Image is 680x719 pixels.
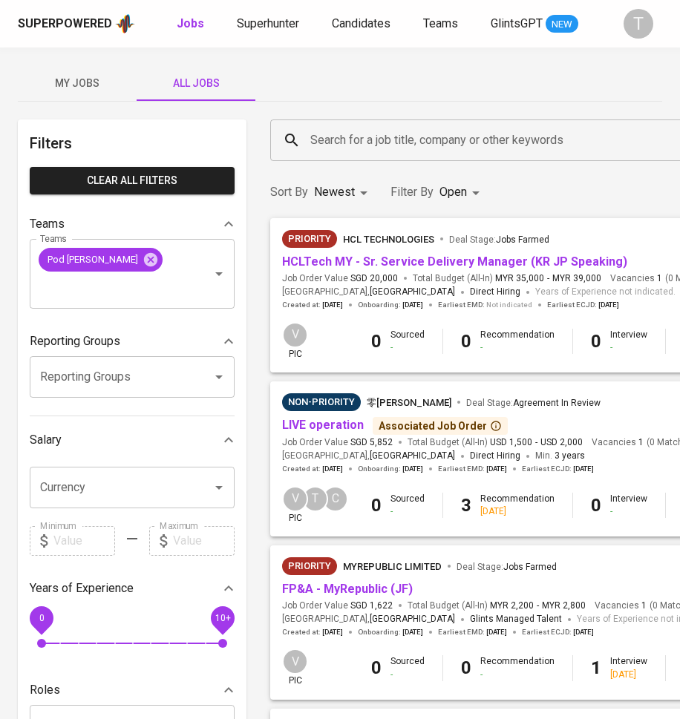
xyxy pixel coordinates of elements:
[173,526,235,556] input: Value
[282,449,455,464] span: [GEOGRAPHIC_DATA] ,
[480,655,555,680] div: Recommendation
[350,600,393,612] span: SGD 1,622
[379,418,502,433] div: Associated Job Order
[237,16,299,30] span: Superhunter
[30,574,235,603] div: Years of Experience
[343,561,442,572] span: MyRepublic Limited
[610,493,647,518] div: Interview
[30,209,235,239] div: Teams
[282,393,361,411] div: Hiring on Hold, On Hold for market research
[343,234,434,245] span: HCL Technologies
[282,272,398,285] span: Job Order Value
[598,300,619,310] span: [DATE]
[282,559,337,574] span: Priority
[322,486,348,512] div: C
[496,234,549,245] span: Jobs Farmed
[332,16,390,30] span: Candidates
[30,580,134,597] p: Years of Experience
[610,655,647,680] div: Interview
[461,331,471,352] b: 0
[177,16,204,30] b: Jobs
[439,185,467,199] span: Open
[486,627,507,637] span: [DATE]
[457,562,557,572] span: Deal Stage :
[30,425,235,455] div: Salary
[282,557,337,575] div: New Job received from Demand Team
[542,600,586,612] span: MYR 2,800
[18,13,135,35] a: Superpoweredapp logo
[282,255,627,269] a: HCLTech MY - Sr. Service Delivery Manager (KR JP Speaking)
[282,322,308,361] div: pic
[423,16,458,30] span: Teams
[461,657,471,678] b: 0
[610,669,647,681] div: [DATE]
[209,477,229,498] button: Open
[490,436,532,449] span: USD 1,500
[30,131,235,155] h6: Filters
[480,669,555,681] div: -
[402,300,423,310] span: [DATE]
[390,493,425,518] div: Sourced
[282,612,455,627] span: [GEOGRAPHIC_DATA] ,
[358,300,423,310] span: Onboarding :
[639,600,647,612] span: 1
[413,272,601,285] span: Total Budget (All-In)
[390,655,425,680] div: Sourced
[282,436,393,449] span: Job Order Value
[513,398,601,408] span: Agreement In Review
[358,627,423,637] span: Onboarding :
[390,341,425,354] div: -
[486,300,532,310] span: Not indicated
[371,331,382,352] b: 0
[39,248,163,272] div: Pod [PERSON_NAME]
[314,183,355,201] p: Newest
[350,436,393,449] span: SGD 5,852
[282,486,308,512] div: V
[30,332,120,350] p: Reporting Groups
[573,627,594,637] span: [DATE]
[371,495,382,516] b: 0
[390,183,434,201] p: Filter By
[535,436,537,449] span: -
[522,464,594,474] span: Earliest ECJD :
[30,675,235,705] div: Roles
[322,627,343,637] span: [DATE]
[282,232,337,246] span: Priority
[302,486,328,512] div: T
[490,600,534,612] span: MYR 2,200
[591,657,601,678] b: 1
[480,329,555,354] div: Recommendation
[53,526,115,556] input: Value
[30,431,62,449] p: Salary
[390,329,425,354] div: Sourced
[573,464,594,474] span: [DATE]
[282,322,308,348] div: V
[537,600,539,612] span: -
[358,464,423,474] span: Onboarding :
[27,74,128,93] span: My Jobs
[146,74,246,93] span: All Jobs
[39,252,147,266] span: Pod [PERSON_NAME]
[282,582,413,596] a: FP&A - MyRepublic (JF)
[610,341,647,354] div: -
[177,15,207,33] a: Jobs
[480,505,555,518] div: [DATE]
[282,285,455,300] span: [GEOGRAPHIC_DATA] ,
[591,495,601,516] b: 0
[314,179,373,206] div: Newest
[367,397,451,408] span: 零[PERSON_NAME]
[18,16,112,33] div: Superpowered
[270,183,308,201] p: Sort By
[624,9,653,39] div: T
[282,464,343,474] span: Created at :
[209,263,229,284] button: Open
[237,15,302,33] a: Superhunter
[370,285,455,300] span: [GEOGRAPHIC_DATA]
[42,171,223,190] span: Clear All filters
[30,167,235,194] button: Clear All filters
[390,505,425,518] div: -
[461,495,471,516] b: 3
[30,215,65,233] p: Teams
[322,464,343,474] span: [DATE]
[282,395,361,410] span: Non-Priority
